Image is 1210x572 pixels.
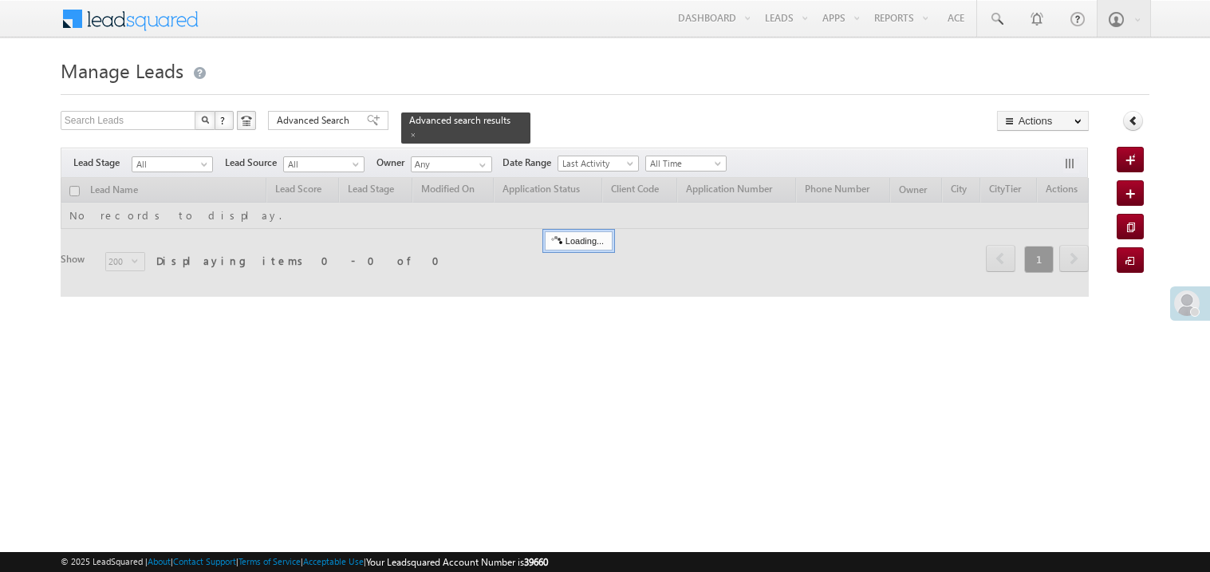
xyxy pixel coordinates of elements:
span: Date Range [503,156,558,170]
div: Loading... [545,231,613,250]
span: Lead Stage [73,156,132,170]
a: All Time [645,156,727,172]
span: All [284,157,360,172]
a: Terms of Service [238,556,301,566]
a: Acceptable Use [303,556,364,566]
img: Search [201,116,209,124]
a: Contact Support [173,556,236,566]
a: All [283,156,365,172]
span: All Time [646,156,722,171]
span: Lead Source [225,156,283,170]
span: Owner [376,156,411,170]
span: 39660 [524,556,548,568]
a: All [132,156,213,172]
a: Last Activity [558,156,639,172]
span: Advanced search results [409,114,510,126]
span: All [132,157,208,172]
button: Actions [997,111,1089,131]
a: About [148,556,171,566]
span: ? [220,113,227,127]
a: Show All Items [471,157,491,173]
button: ? [215,111,234,130]
input: Type to Search [411,156,492,172]
span: © 2025 LeadSquared | | | | | [61,554,548,570]
span: Last Activity [558,156,634,171]
span: Advanced Search [277,113,354,128]
span: Manage Leads [61,57,183,83]
span: Your Leadsquared Account Number is [366,556,548,568]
